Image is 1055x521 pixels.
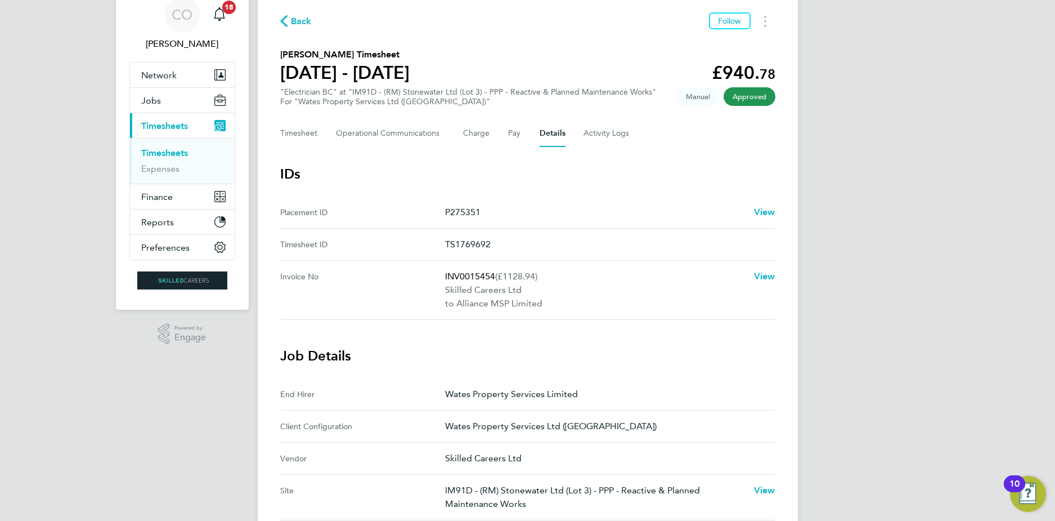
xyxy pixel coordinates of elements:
[754,270,775,283] a: View
[712,62,775,83] app-decimal: £940.
[445,484,745,511] p: IM91D - (RM) Stonewater Ltd (Lot 3) - PPP - Reactive & Planned Maintenance Works
[141,95,161,106] span: Jobs
[1009,484,1020,498] div: 10
[445,452,766,465] p: Skilled Careers Ltd
[445,388,766,401] p: Wates Property Services Limited
[280,87,656,106] div: "Electrician BC" at "IM91D - (RM) Stonewater Ltd (Lot 3) - PPP - Reactive & Planned Maintenance W...
[280,14,312,28] button: Back
[280,48,410,61] h2: [PERSON_NAME] Timesheet
[280,347,775,365] h3: Job Details
[172,7,192,22] span: CO
[463,120,490,147] button: Charge
[141,217,174,228] span: Reports
[280,270,445,310] div: Invoice No
[129,37,235,51] span: Craig O'Donovan
[141,192,173,202] span: Finance
[718,16,742,26] span: Follow
[280,97,656,106] div: For "Wates Property Services Ltd ([GEOGRAPHIC_DATA])"
[141,163,179,174] a: Expenses
[174,333,206,342] span: Engage
[583,120,631,147] button: Activity Logs
[445,283,745,297] p: Skilled Careers Ltd
[677,87,719,106] span: This timesheet was manually created.
[445,238,766,251] p: TS1769692
[754,207,775,217] span: View
[540,120,565,147] button: Details
[445,297,745,310] p: to Alliance MSP Limited
[1010,476,1046,512] button: Open Resource Center, 10 new notifications
[336,120,445,147] button: Operational Communications
[280,388,445,401] div: End Hirer
[130,235,235,260] button: Preferences
[445,206,745,219] p: P275351
[141,70,177,81] span: Network
[130,63,235,87] button: Network
[141,148,188,158] a: Timesheets
[280,452,445,465] div: Vendor
[709,12,751,29] button: Follow
[174,323,206,333] span: Powered by
[754,206,775,219] a: View
[724,87,775,106] span: This timesheet has been approved.
[445,270,745,283] p: INV0015454
[445,420,766,433] p: Wates Property Services Ltd ([GEOGRAPHIC_DATA])
[280,420,445,433] div: Client Configuration
[280,206,445,219] div: Placement ID
[291,15,312,28] span: Back
[495,271,537,282] span: (£1128.94)
[222,1,236,14] span: 18
[129,271,235,290] a: Go to home page
[130,138,235,184] div: Timesheets
[130,184,235,209] button: Finance
[754,484,775,497] a: View
[280,61,410,84] h1: [DATE] - [DATE]
[280,484,445,511] div: Site
[137,271,227,290] img: skilledcareers-logo-retina.png
[141,242,190,253] span: Preferences
[280,165,775,183] h3: IDs
[130,210,235,234] button: Reports
[754,485,775,496] span: View
[141,121,188,131] span: Timesheets
[130,113,235,138] button: Timesheets
[508,120,522,147] button: Pay
[158,323,206,345] a: Powered byEngage
[760,66,775,82] span: 78
[755,12,775,30] button: Timesheets Menu
[280,238,445,251] div: Timesheet ID
[130,88,235,113] button: Jobs
[280,120,318,147] button: Timesheet
[754,271,775,282] span: View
